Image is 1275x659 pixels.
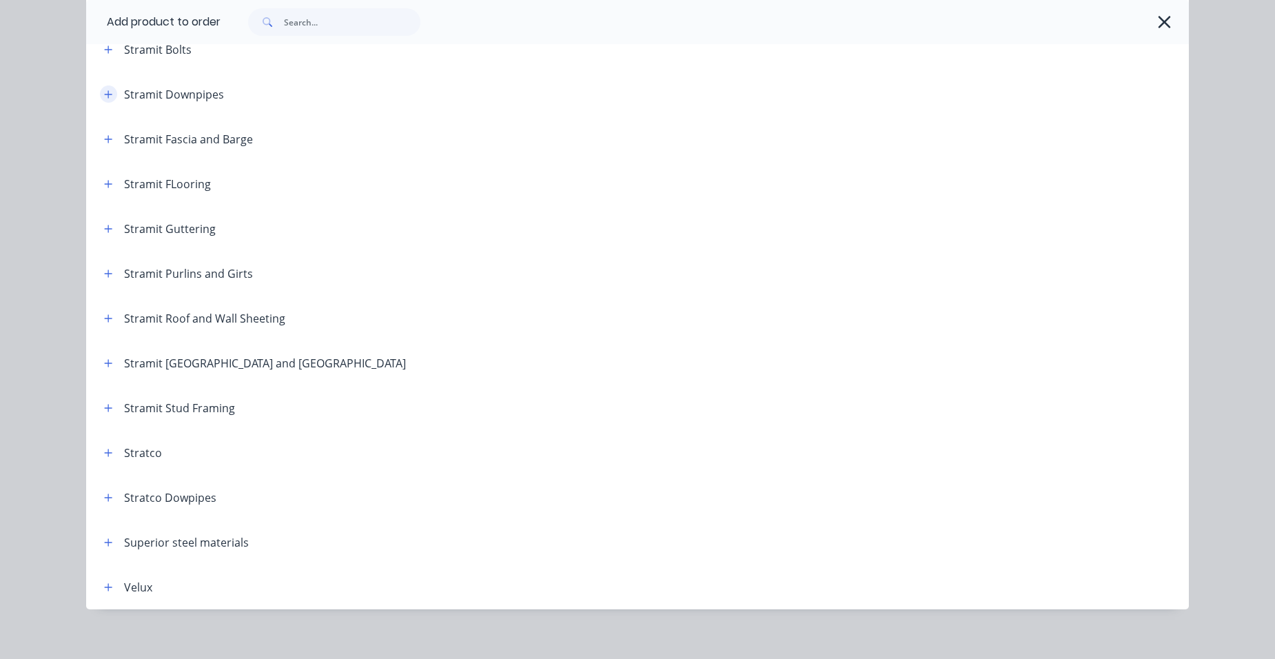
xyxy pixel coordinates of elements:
[124,400,235,416] div: Stramit Stud Framing
[124,86,224,103] div: Stramit Downpipes
[124,355,406,372] div: Stramit [GEOGRAPHIC_DATA] and [GEOGRAPHIC_DATA]
[124,176,211,192] div: Stramit FLooring
[124,579,152,596] div: Velux
[124,131,253,148] div: Stramit Fascia and Barge
[124,534,249,551] div: Superior steel materials
[124,221,216,237] div: Stramit Guttering
[124,445,162,461] div: Stratco
[124,265,253,282] div: Stramit Purlins and Girts
[284,8,420,36] input: Search...
[124,310,285,327] div: Stramit Roof and Wall Sheeting
[124,489,216,506] div: Stratco Dowpipes
[124,41,192,58] div: Stramit Bolts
